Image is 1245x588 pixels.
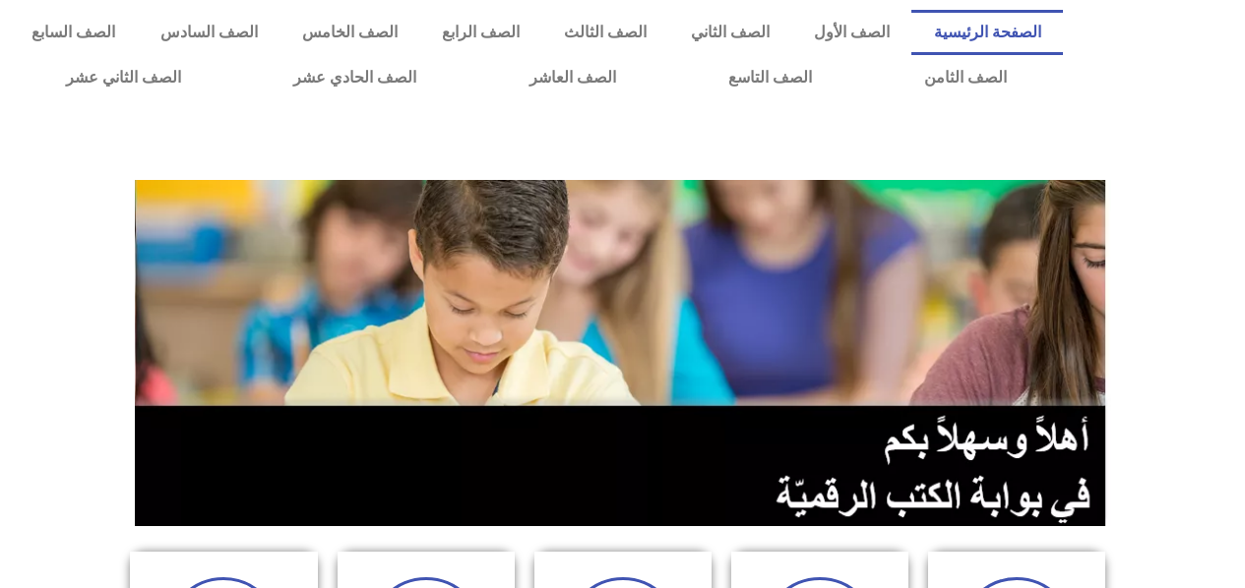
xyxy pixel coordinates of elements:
[138,10,280,55] a: الصف السادس
[541,10,668,55] a: الصف الثالث
[280,10,419,55] a: الصف الخامس
[668,10,791,55] a: الصف الثاني
[911,10,1063,55] a: الصفحة الرئيسية
[237,55,472,100] a: الصف الحادي عشر
[473,55,672,100] a: الصف العاشر
[10,55,237,100] a: الصف الثاني عشر
[868,55,1063,100] a: الصف الثامن
[672,55,868,100] a: الصف التاسع
[10,10,138,55] a: الصف السابع
[791,10,911,55] a: الصف الأول
[419,10,541,55] a: الصف الرابع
